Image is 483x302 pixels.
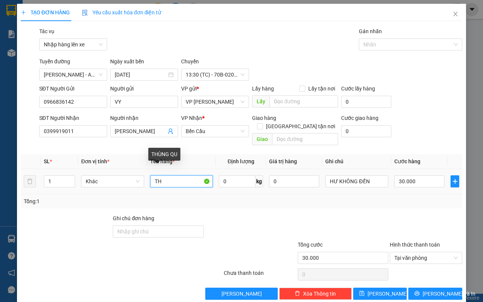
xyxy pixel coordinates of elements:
span: VP Nhận [181,115,202,121]
span: Xóa Thông tin [303,290,336,298]
th: Ghi chú [322,154,391,169]
button: deleteXóa Thông tin [279,288,352,300]
input: Dọc đường [269,95,338,107]
button: plus [451,175,459,187]
div: THÙNG QU [148,148,180,161]
button: printer[PERSON_NAME] và In [408,288,462,300]
span: printer [414,291,420,297]
span: Định lượng [228,158,254,164]
input: Cước lấy hàng [341,96,391,108]
label: Tác vụ [39,28,54,34]
input: Ghi chú đơn hàng [113,225,204,238]
div: Tổng: 1 [24,197,187,205]
input: 12/10/2025 [115,71,167,79]
button: save[PERSON_NAME] [353,288,407,300]
span: [PERSON_NAME] và In [423,290,475,298]
span: [GEOGRAPHIC_DATA] tận nơi [263,122,338,130]
span: Khác [86,176,140,187]
input: Ghi Chú [325,175,388,187]
span: Giá trị hàng [269,158,297,164]
div: Người nhận [110,114,178,122]
label: Cước lấy hàng [341,86,375,92]
label: Gán nhãn [359,28,382,34]
span: Đơn vị tính [81,158,109,164]
span: plus [451,178,459,184]
span: Tại văn phòng [394,252,458,264]
img: icon [82,10,88,16]
label: Cước giao hàng [341,115,378,121]
span: delete [295,291,300,297]
span: Tổng cước [298,242,323,248]
input: VD: Bàn, Ghế [150,175,213,187]
button: [PERSON_NAME] [205,288,278,300]
div: Chuyến [181,57,249,69]
span: save [359,291,365,297]
div: Chưa thanh toán [223,269,297,282]
span: plus [21,10,26,15]
button: delete [24,175,36,187]
span: user-add [168,128,174,134]
span: [PERSON_NAME] [368,290,408,298]
div: VP gửi [181,84,249,93]
span: [PERSON_NAME] [222,290,262,298]
span: Châu Thành - An Sương [44,69,103,80]
input: 0 [269,175,319,187]
input: Cước giao hàng [341,125,391,137]
div: SĐT Người Nhận [39,114,107,122]
div: SĐT Người Gửi [39,84,107,93]
span: 13:30 (TC) - 70B-020.87 [186,69,245,80]
span: Lấy tận nơi [305,84,338,93]
span: Giao hàng [252,115,276,121]
span: Bến Cầu [186,126,245,137]
span: Cước hàng [394,158,420,164]
span: Lấy hàng [252,86,274,92]
span: Lấy [252,95,269,107]
div: Người gửi [110,84,178,93]
span: Yêu cầu xuất hóa đơn điện tử [82,9,162,15]
span: Nhập hàng lên xe [44,39,103,50]
span: SL [44,158,50,164]
input: Dọc đường [272,133,338,145]
label: Ghi chú đơn hàng [113,215,154,221]
span: TẠO ĐƠN HÀNG [21,9,70,15]
span: Giao [252,133,272,145]
span: kg [255,175,263,187]
span: VP Châu Thành [186,96,245,107]
button: Close [445,4,466,25]
span: close [452,11,458,17]
div: Ngày xuất bến [110,57,178,69]
label: Hình thức thanh toán [390,242,440,248]
div: Tuyến đường [39,57,107,69]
